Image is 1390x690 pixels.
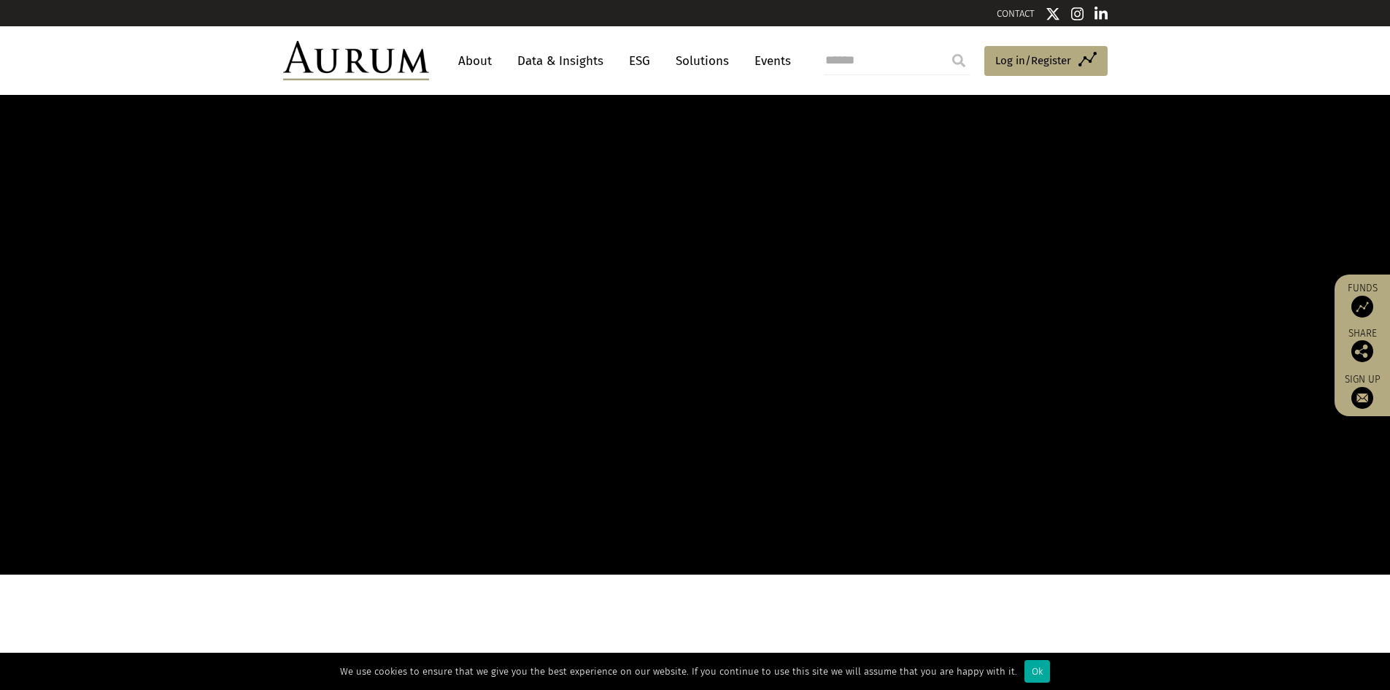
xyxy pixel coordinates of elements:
img: Share this post [1351,340,1373,362]
a: Solutions [668,47,736,74]
a: Log in/Register [984,46,1108,77]
input: Submit [944,46,973,75]
a: About [451,47,499,74]
div: Share [1342,329,1383,362]
span: Log in/Register [995,52,1071,69]
a: Funds [1342,282,1383,318]
img: Access Funds [1351,296,1373,318]
img: Sign up to our newsletter [1351,387,1373,409]
div: Ok [1024,660,1050,683]
img: Instagram icon [1071,7,1084,21]
a: CONTACT [997,8,1035,19]
a: ESG [622,47,657,74]
a: Sign up [1342,373,1383,409]
a: Events [747,47,791,74]
img: Twitter icon [1046,7,1060,21]
img: Aurum [283,41,429,80]
img: Linkedin icon [1094,7,1108,21]
a: Data & Insights [510,47,611,74]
